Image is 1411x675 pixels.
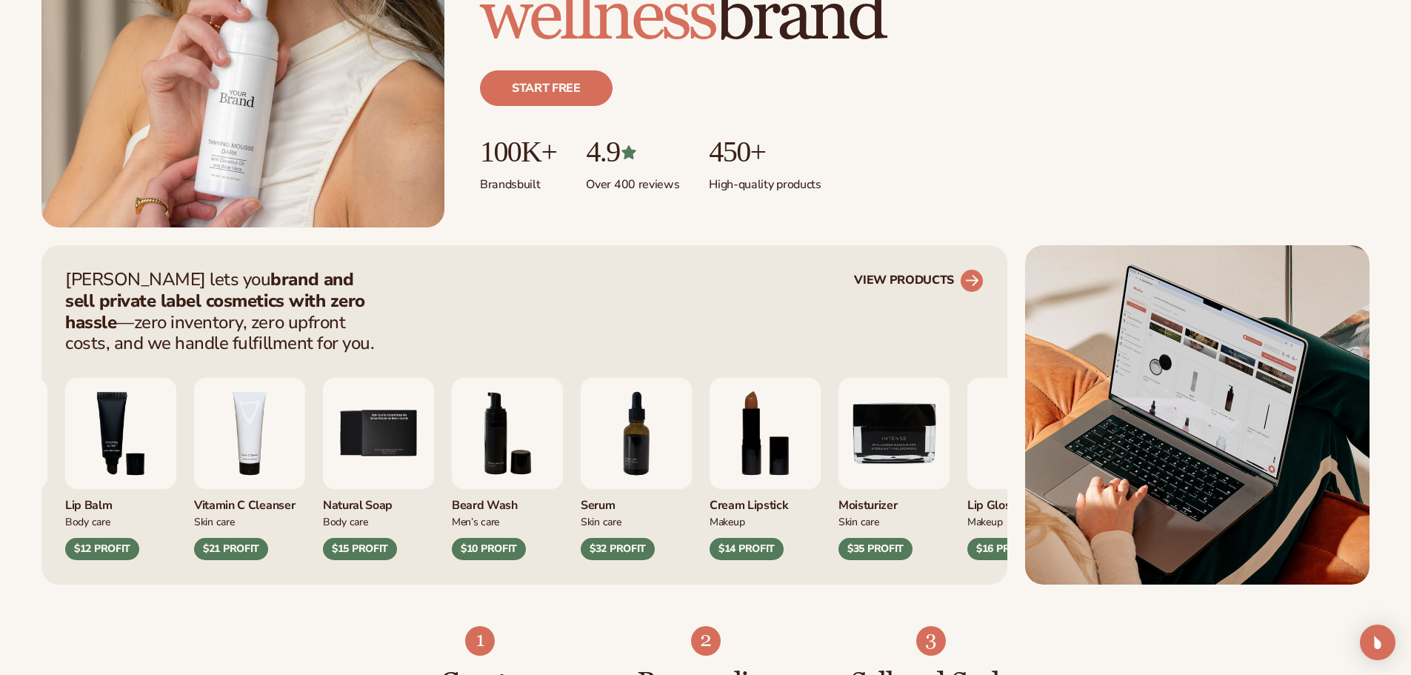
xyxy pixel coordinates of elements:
[967,378,1078,489] img: Pink lip gloss.
[581,489,692,513] div: Serum
[967,489,1078,513] div: Lip Gloss
[480,168,556,193] p: Brands built
[709,136,821,168] p: 450+
[65,489,176,513] div: Lip Balm
[65,513,176,529] div: Body Care
[967,538,1041,560] div: $16 PROFIT
[586,136,679,168] p: 4.9
[452,513,563,529] div: Men’s Care
[465,626,495,656] img: Shopify Image 4
[194,378,305,489] img: Vitamin c cleanser.
[480,70,613,106] a: Start free
[967,378,1078,560] div: 1 / 9
[838,378,950,560] div: 9 / 9
[586,168,679,193] p: Over 400 reviews
[194,513,305,529] div: Skin Care
[709,168,821,193] p: High-quality products
[323,378,434,489] img: Nature bar of soap.
[838,538,913,560] div: $35 PROFIT
[65,267,365,334] strong: brand and sell private label cosmetics with zero hassle
[967,513,1078,529] div: Makeup
[65,538,139,560] div: $12 PROFIT
[691,626,721,656] img: Shopify Image 5
[1025,245,1370,585] img: Shopify Image 2
[323,489,434,513] div: Natural Soap
[480,136,556,168] p: 100K+
[452,378,563,489] img: Foaming beard wash.
[194,378,305,560] div: 4 / 9
[581,378,692,560] div: 7 / 9
[710,378,821,489] img: Luxury cream lipstick.
[452,378,563,560] div: 6 / 9
[916,626,946,656] img: Shopify Image 6
[854,269,984,293] a: VIEW PRODUCTS
[323,513,434,529] div: Body Care
[838,513,950,529] div: Skin Care
[710,513,821,529] div: Makeup
[710,538,784,560] div: $14 PROFIT
[452,489,563,513] div: Beard Wash
[710,489,821,513] div: Cream Lipstick
[65,378,176,560] div: 3 / 9
[194,489,305,513] div: Vitamin C Cleanser
[65,378,176,489] img: Smoothing lip balm.
[65,269,384,354] p: [PERSON_NAME] lets you —zero inventory, zero upfront costs, and we handle fulfillment for you.
[581,538,655,560] div: $32 PROFIT
[194,538,268,560] div: $21 PROFIT
[323,538,397,560] div: $15 PROFIT
[323,378,434,560] div: 5 / 9
[581,513,692,529] div: Skin Care
[581,378,692,489] img: Collagen and retinol serum.
[452,538,526,560] div: $10 PROFIT
[838,489,950,513] div: Moisturizer
[1360,625,1395,660] div: Open Intercom Messenger
[710,378,821,560] div: 8 / 9
[838,378,950,489] img: Moisturizer.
